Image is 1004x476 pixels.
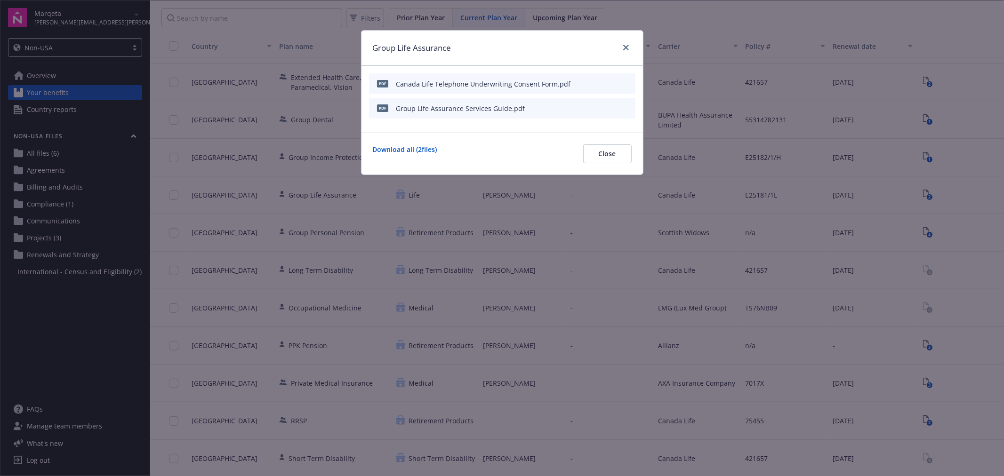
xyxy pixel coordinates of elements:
a: close [620,42,632,53]
div: Group Life Assurance Services Guide.pdf [396,103,525,113]
h1: Group Life Assurance [373,42,451,54]
a: Download all ( 2 files) [373,144,437,163]
span: Close [599,149,616,158]
button: download file [608,79,616,89]
button: Close [583,144,632,163]
button: download file [608,103,616,113]
div: Canada Life Telephone Underwriting Consent Form.pdf [396,79,571,89]
span: pdf [377,104,388,111]
span: pdf [377,80,388,87]
button: preview file [623,79,632,89]
button: preview file [623,103,632,113]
